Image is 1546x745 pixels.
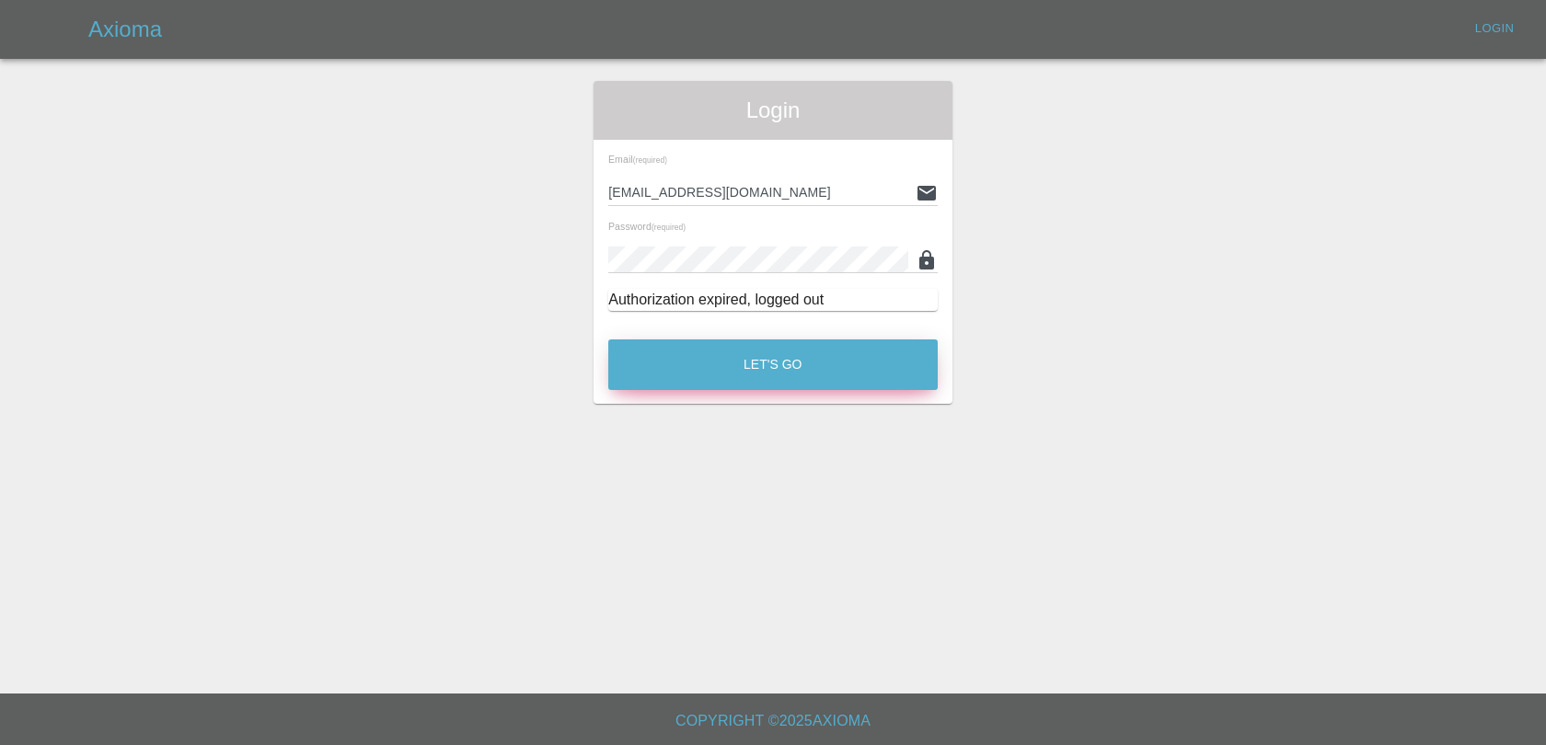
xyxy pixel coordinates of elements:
span: Password [608,221,686,232]
span: Email [608,154,667,165]
h6: Copyright © 2025 Axioma [15,708,1531,734]
a: Login [1465,15,1524,43]
small: (required) [652,223,686,232]
button: Let's Go [608,339,938,390]
h5: Axioma [88,15,162,44]
small: (required) [633,156,667,165]
div: Authorization expired, logged out [608,289,938,311]
span: Login [608,96,938,125]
